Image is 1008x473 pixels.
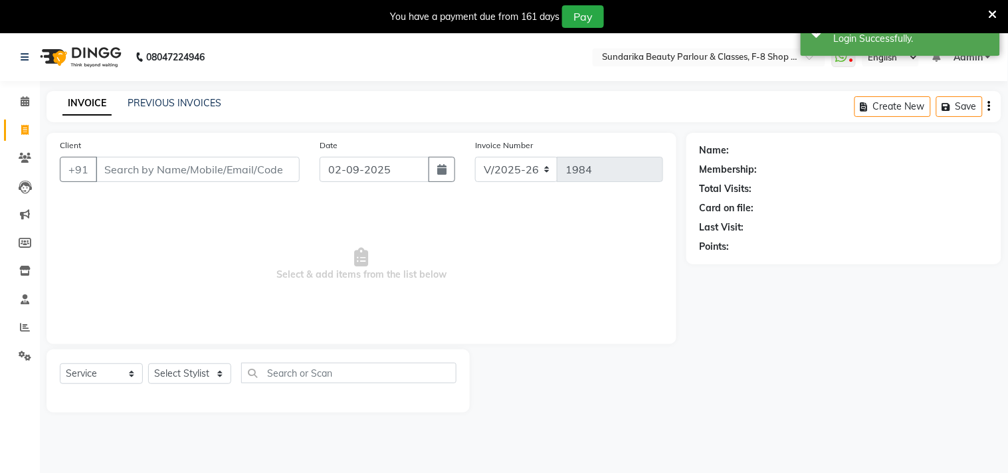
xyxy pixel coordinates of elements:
div: Membership: [700,163,757,177]
a: INVOICE [62,92,112,116]
label: Invoice Number [475,140,533,151]
label: Date [320,140,338,151]
div: Total Visits: [700,182,752,196]
label: Client [60,140,81,151]
div: Login Successfully. [834,32,990,46]
a: PREVIOUS INVOICES [128,97,221,109]
button: Pay [562,5,604,28]
button: Create New [855,96,931,117]
input: Search or Scan [241,363,456,383]
span: Admin [954,50,983,64]
span: Select & add items from the list below [60,198,663,331]
div: Name: [700,143,730,157]
div: Points: [700,240,730,254]
button: Save [936,96,983,117]
button: +91 [60,157,97,182]
input: Search by Name/Mobile/Email/Code [96,157,300,182]
div: You have a payment due from 161 days [390,10,559,24]
div: Last Visit: [700,221,744,235]
div: Card on file: [700,201,754,215]
b: 08047224946 [146,39,205,76]
img: logo [34,39,125,76]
